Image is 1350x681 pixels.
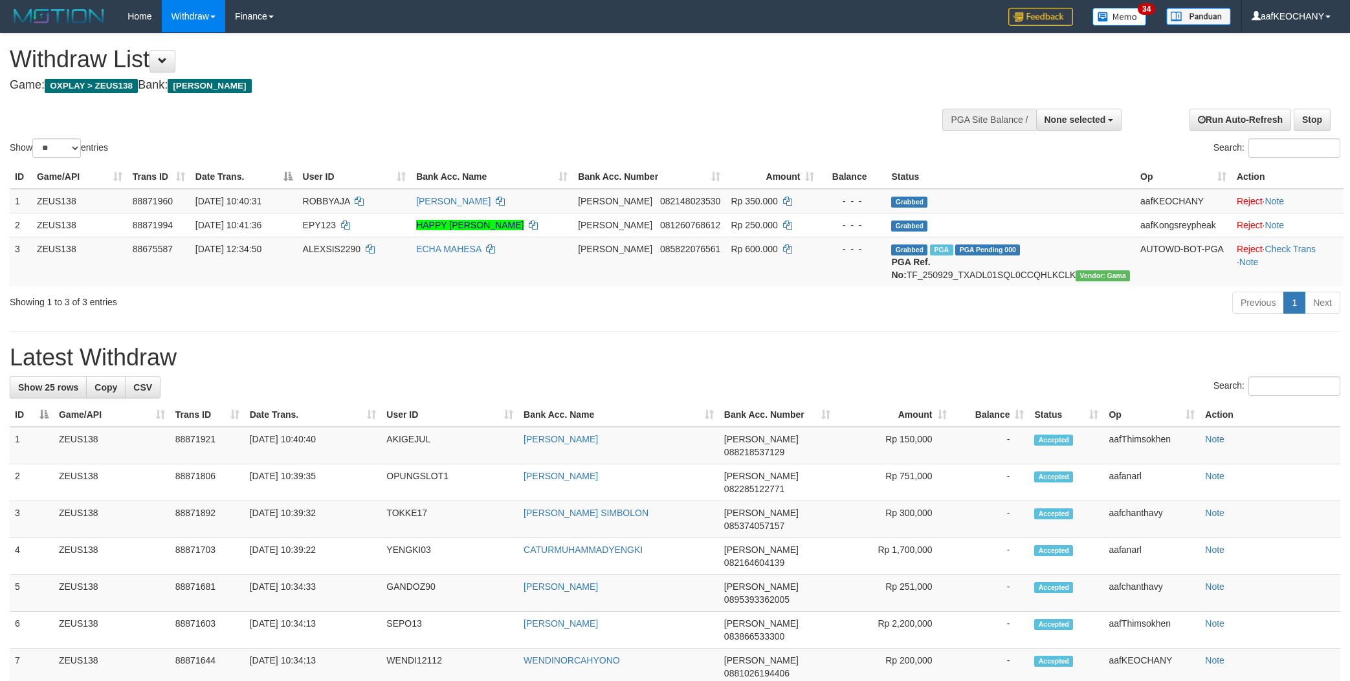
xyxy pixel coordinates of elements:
[381,538,518,575] td: YENGKI03
[245,427,382,464] td: [DATE] 10:40:40
[524,545,643,555] a: CATURMUHAMMADYENGKI
[32,165,127,189] th: Game/API: activate to sort column ascending
[724,594,790,605] span: Copy 0895393362005 to clipboard
[54,464,170,501] td: ZEUS138
[724,655,799,665] span: [PERSON_NAME]
[1103,403,1200,427] th: Op: activate to sort column ascending
[1237,244,1263,254] a: Reject
[1265,220,1285,230] a: Note
[1103,464,1200,501] td: aafanarl
[1034,545,1073,556] span: Accepted
[1045,114,1106,125] span: None selected
[955,244,1020,255] span: PGA Pending
[952,501,1030,538] td: -
[891,244,927,255] span: Grabbed
[32,237,127,286] td: ZEUS138
[381,575,518,612] td: GANDOZ90
[724,447,784,457] span: Copy 088218537129 to clipboard
[245,403,382,427] th: Date Trans.: activate to sort column ascending
[10,575,54,612] td: 5
[416,220,524,230] a: HAPPY [PERSON_NAME]
[10,464,54,501] td: 2
[1305,292,1340,314] a: Next
[32,138,81,158] select: Showentries
[381,612,518,649] td: SEPO13
[952,575,1030,612] td: -
[835,538,952,575] td: Rp 1,700,000
[170,403,245,427] th: Trans ID: activate to sort column ascending
[170,464,245,501] td: 88871806
[10,189,32,213] td: 1
[724,668,790,678] span: Copy 0881026194406 to clipboard
[886,237,1135,286] td: TF_250929_TXADL01SQL0CCQHLKCLK
[18,382,78,393] span: Show 25 rows
[54,403,170,427] th: Game/API: activate to sort column ascending
[1135,165,1232,189] th: Op: activate to sort column ascending
[1034,471,1073,482] span: Accepted
[1232,213,1344,237] td: ·
[724,618,799,629] span: [PERSON_NAME]
[1248,376,1340,396] input: Search:
[731,196,777,206] span: Rp 350.000
[724,631,784,642] span: Copy 083866533300 to clipboard
[10,165,32,189] th: ID
[578,244,652,254] span: [PERSON_NAME]
[1213,376,1340,396] label: Search:
[731,220,777,230] span: Rp 250.000
[1135,189,1232,213] td: aafKEOCHANY
[724,484,784,494] span: Copy 082285122771 to clipboard
[724,557,784,568] span: Copy 082164604139 to clipboard
[891,197,927,208] span: Grabbed
[170,612,245,649] td: 88871603
[411,165,573,189] th: Bank Acc. Name: activate to sort column ascending
[133,382,152,393] span: CSV
[1205,471,1224,481] a: Note
[660,220,720,230] span: Copy 081260768612 to clipboard
[573,165,725,189] th: Bank Acc. Number: activate to sort column ascending
[10,290,553,308] div: Showing 1 to 3 of 3 entries
[724,471,799,481] span: [PERSON_NAME]
[1036,109,1122,131] button: None selected
[10,403,54,427] th: ID: activate to sort column descending
[1232,165,1344,189] th: Action
[824,195,881,208] div: - - -
[1135,237,1232,286] td: AUTOWD-BOT-PGA
[578,220,652,230] span: [PERSON_NAME]
[819,165,886,189] th: Balance
[245,575,382,612] td: [DATE] 10:34:33
[1237,220,1263,230] a: Reject
[835,575,952,612] td: Rp 251,000
[660,244,720,254] span: Copy 085822076561 to clipboard
[170,575,245,612] td: 88871681
[381,501,518,538] td: TOKKE17
[524,581,598,592] a: [PERSON_NAME]
[32,189,127,213] td: ZEUS138
[930,244,953,255] span: Marked by aafpengsreynich
[10,138,108,158] label: Show entries
[1034,508,1073,519] span: Accepted
[835,612,952,649] td: Rp 2,200,000
[824,243,881,255] div: - - -
[719,403,835,427] th: Bank Acc. Number: activate to sort column ascending
[524,434,598,444] a: [PERSON_NAME]
[54,427,170,464] td: ZEUS138
[10,47,887,72] h1: Withdraw List
[1213,138,1340,158] label: Search:
[381,403,518,427] th: User ID: activate to sort column ascending
[245,538,382,575] td: [DATE] 10:39:22
[1103,501,1200,538] td: aafchanthavy
[824,219,881,232] div: - - -
[1103,575,1200,612] td: aafchanthavy
[245,501,382,538] td: [DATE] 10:39:32
[298,165,412,189] th: User ID: activate to sort column ascending
[190,165,298,189] th: Date Trans.: activate to sort column descending
[1239,257,1259,267] a: Note
[952,538,1030,575] td: -
[45,79,138,93] span: OXPLAY > ZEUS138
[10,345,1340,371] h1: Latest Withdraw
[886,165,1135,189] th: Status
[891,221,927,232] span: Grabbed
[1232,292,1284,314] a: Previous
[86,376,126,398] a: Copy
[1076,270,1130,281] span: Vendor URL: https://trx31.1velocity.biz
